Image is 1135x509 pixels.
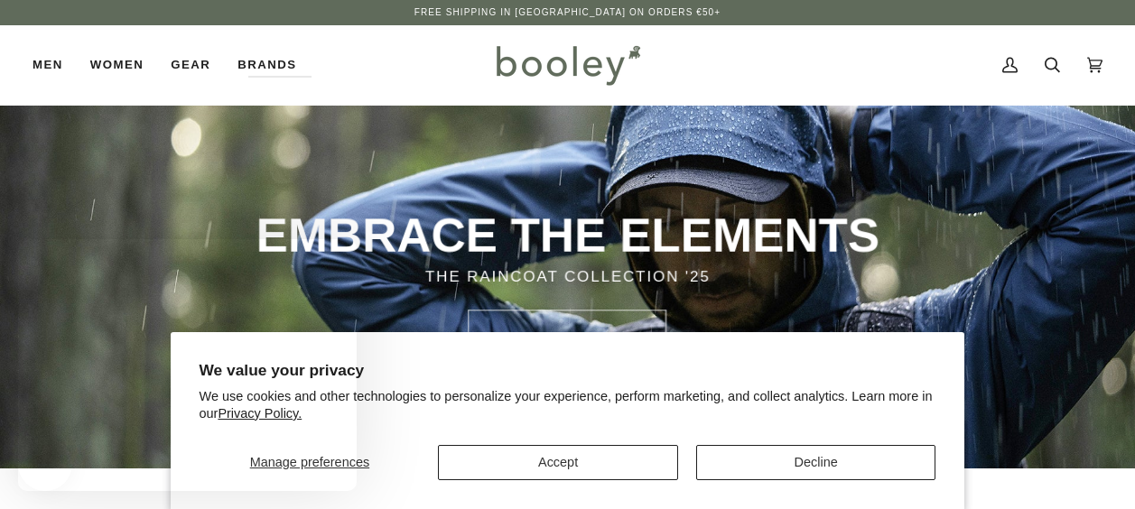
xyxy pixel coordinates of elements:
a: Women [77,25,157,105]
span: Men [33,56,63,74]
a: Men [33,25,77,105]
a: Brands [224,25,310,105]
button: Accept [438,445,678,480]
iframe: Loyalty program pop-up with offers and actions [18,239,357,491]
p: Free Shipping in [GEOGRAPHIC_DATA] on Orders €50+ [414,5,721,20]
span: Brands [237,56,296,74]
p: We use cookies and other technologies to personalize your experience, perform marketing, and coll... [200,388,936,422]
h2: We value your privacy [200,361,936,380]
img: Booley [488,39,647,91]
p: THE RAINCOAT COLLECTION '25 [242,265,894,289]
p: EMBRACE THE ELEMENTS [242,206,894,265]
a: Gear [157,25,224,105]
span: Gear [171,56,210,74]
span: Women [90,56,144,74]
a: SHOP rain [468,310,666,367]
button: Decline [696,445,936,480]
